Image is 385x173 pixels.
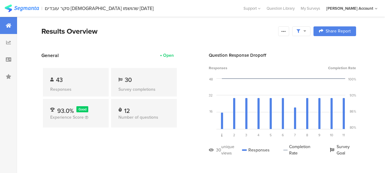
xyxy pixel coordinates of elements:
span: 4 [257,133,259,137]
span: 2 [233,133,235,137]
img: segmanta logo [5,5,39,12]
div: 48 [209,77,213,82]
div: Responses [50,86,101,93]
div: 12 [124,106,130,112]
span: 9 [318,133,320,137]
div: Support [243,4,261,13]
div: סקר עובדים [DEMOGRAPHIC_DATA] שהושמו [DATE] [45,5,154,11]
div: unique views [221,144,242,156]
span: Number of questions [118,114,158,120]
div: Survey completions [118,86,170,93]
div: 32 [209,93,213,98]
div: [PERSON_NAME] Account [326,5,373,11]
span: 10 [330,133,333,137]
a: Question Library [264,5,298,11]
div: 80% [350,125,356,130]
span: 3 [245,133,247,137]
div: Survey Goal [330,144,356,156]
div: 86% [350,109,356,114]
span: 7 [294,133,296,137]
div: 93% [350,93,356,98]
span: Responses [209,65,227,71]
div: | [41,5,42,12]
span: 43 [56,75,63,84]
span: Completion Rate [328,65,356,71]
span: 5 [270,133,272,137]
span: Share Report [326,29,351,33]
span: 30 [125,75,132,84]
div: 30 [216,147,221,153]
span: General [41,52,59,59]
a: My Surveys [298,5,323,11]
span: 6 [282,133,284,137]
div: Completion Rate [283,144,317,156]
div: 16 [209,109,213,114]
div: 100% [348,77,356,82]
span: Good [79,107,86,112]
span: 8 [306,133,308,137]
div: Results Overview [41,26,275,37]
div: Responses [242,144,270,156]
span: 93.0% [57,106,74,115]
span: 11 [342,133,345,137]
span: Experience Score [50,114,84,120]
div: Open [163,52,174,59]
div: Question Response Dropoff [209,52,356,59]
